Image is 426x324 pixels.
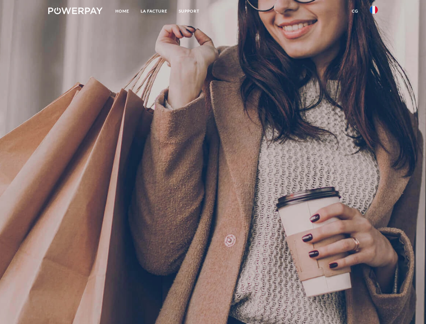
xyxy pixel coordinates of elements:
[135,5,173,17] a: LA FACTURE
[346,5,364,17] a: CG
[370,6,378,14] img: fr
[110,5,135,17] a: Home
[48,7,103,14] img: logo-powerpay-white.svg
[173,5,205,17] a: Support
